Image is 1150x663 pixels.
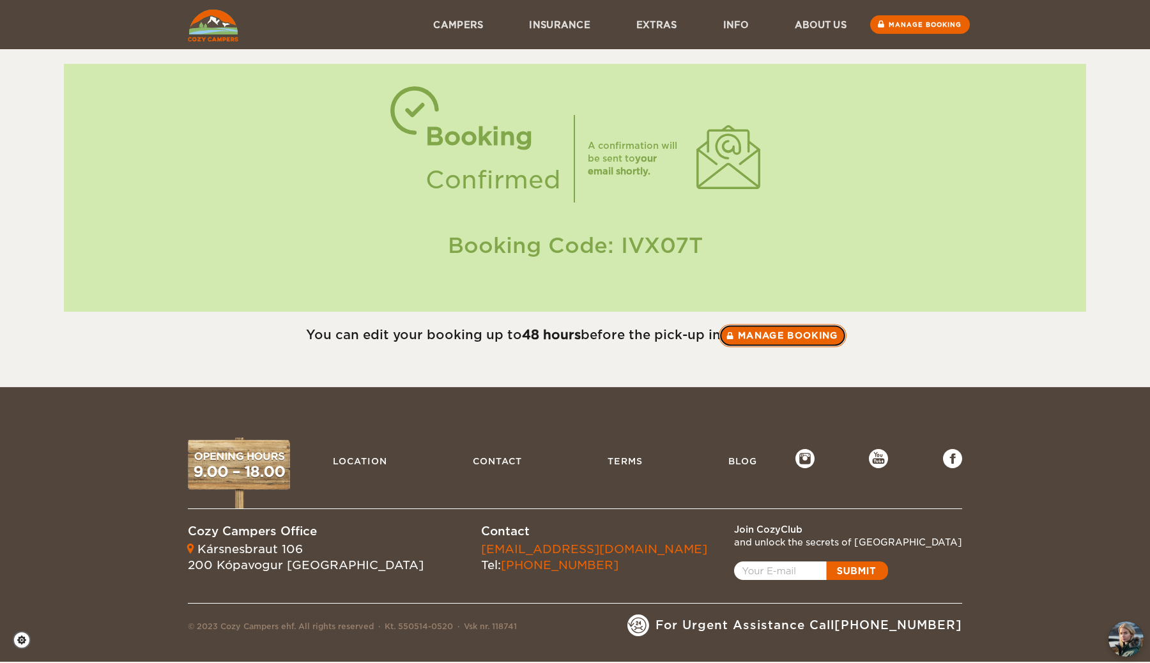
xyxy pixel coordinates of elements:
[601,449,649,473] a: Terms
[188,523,424,540] div: Cozy Campers Office
[1108,621,1144,657] button: chat-button
[188,10,238,42] img: Cozy Campers
[425,115,561,158] div: Booking
[501,558,618,572] a: [PHONE_NUMBER]
[722,449,763,473] a: Blog
[734,536,962,549] div: and unlock the secrets of [GEOGRAPHIC_DATA]
[425,158,561,202] div: Confirmed
[655,617,962,634] span: For Urgent Assistance Call
[466,449,528,473] a: Contact
[326,449,394,473] a: Location
[734,523,962,536] div: Join CozyClub
[734,561,888,580] a: Open popup
[522,327,581,342] strong: 48 hours
[481,541,707,574] div: Tel:
[188,621,517,636] div: © 2023 Cozy Campers ehf. All rights reserved Kt. 550514-0520 Vsk nr. 118741
[13,631,39,649] a: Cookie settings
[481,523,707,540] div: Contact
[1108,621,1144,657] img: Freyja at Cozy Campers
[719,324,847,347] a: Manage booking
[481,542,707,556] a: [EMAIL_ADDRESS][DOMAIN_NAME]
[188,541,424,574] div: Kársnesbraut 106 200 Kópavogur [GEOGRAPHIC_DATA]
[834,618,962,632] a: [PHONE_NUMBER]
[77,231,1073,261] div: Booking Code: IVX07T
[870,15,970,34] a: Manage booking
[588,139,684,178] div: A confirmation will be sent to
